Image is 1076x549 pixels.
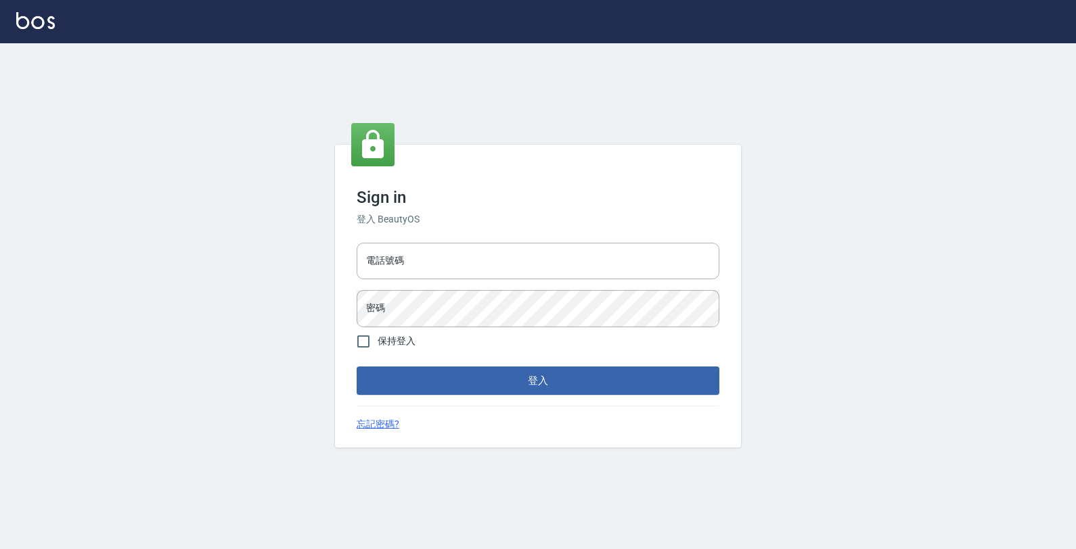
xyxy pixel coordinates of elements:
a: 忘記密碼? [357,417,399,431]
button: 登入 [357,366,719,395]
span: 保持登入 [378,334,416,348]
h3: Sign in [357,188,719,207]
img: Logo [16,12,55,29]
h6: 登入 BeautyOS [357,212,719,226]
